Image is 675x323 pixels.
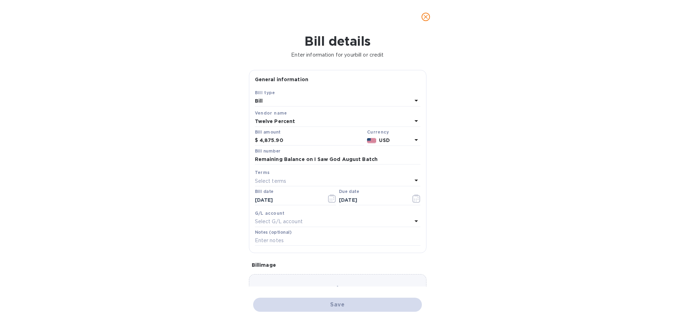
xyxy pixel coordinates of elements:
[339,195,405,205] input: Due date
[255,211,285,216] b: G/L account
[417,8,434,25] button: close
[255,154,420,165] input: Enter bill number
[255,195,321,205] input: Select date
[255,98,263,104] b: Bill
[255,230,292,234] label: Notes (optional)
[367,138,377,143] img: USD
[367,129,389,135] b: Currency
[255,177,287,185] p: Select terms
[255,218,303,225] p: Select G/L account
[6,34,669,49] h1: Bill details
[255,130,280,134] label: Bill amount
[255,110,287,116] b: Vendor name
[379,137,390,143] b: USD
[255,135,259,146] div: $
[339,190,359,194] label: Due date
[255,77,309,82] b: General information
[255,149,280,153] label: Bill number
[259,135,364,146] input: $ Enter bill amount
[6,51,669,59] p: Enter information for your bill or credit
[255,118,295,124] b: Twelve Percent
[255,170,270,175] b: Terms
[255,90,275,95] b: Bill type
[255,190,274,194] label: Bill date
[252,261,424,269] p: Bill image
[255,235,420,246] input: Enter notes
